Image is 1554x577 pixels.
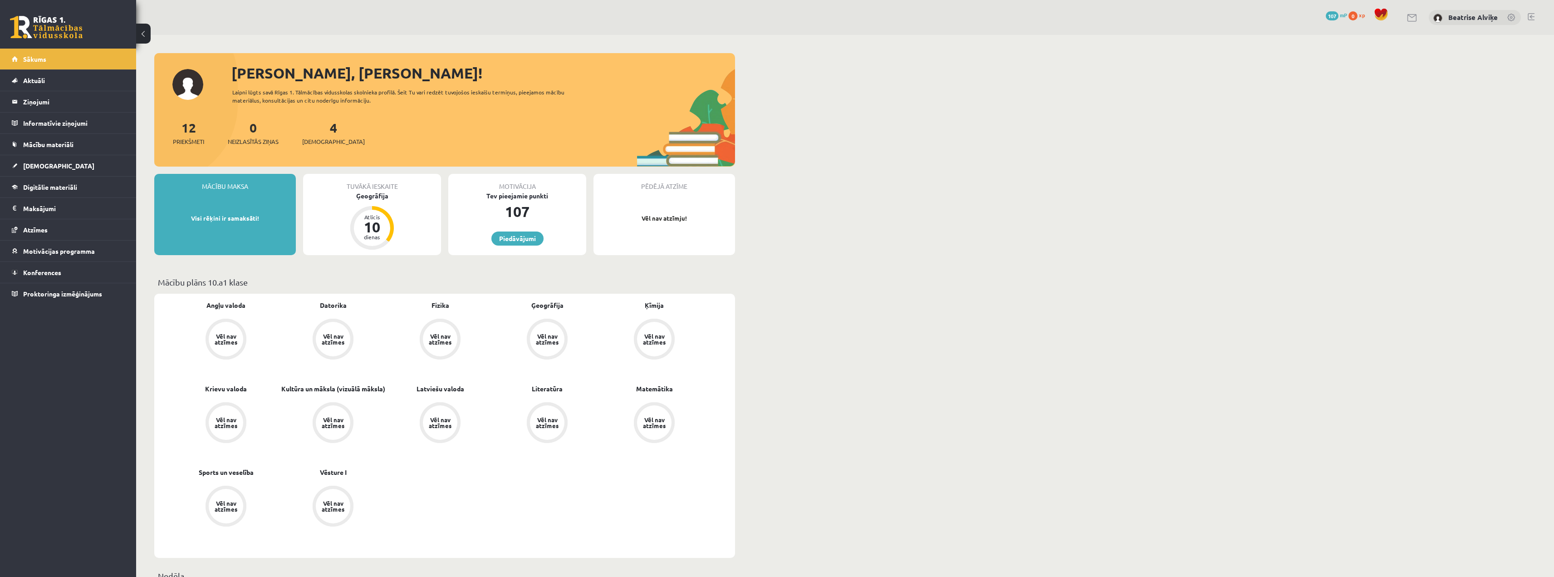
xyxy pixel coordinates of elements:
[23,247,95,255] span: Motivācijas programma
[636,384,673,394] a: Matemātika
[213,500,239,512] div: Vēl nav atzīmes
[213,417,239,429] div: Vēl nav atzīmes
[23,290,102,298] span: Proktoringa izmēģinājums
[173,119,204,146] a: 12Priekšmeti
[494,319,601,361] a: Vēl nav atzīmes
[302,119,365,146] a: 4[DEMOGRAPHIC_DATA]
[601,319,708,361] a: Vēl nav atzīmes
[431,301,449,310] a: Fizika
[427,417,453,429] div: Vēl nav atzīmes
[12,91,125,112] a: Ziņojumi
[279,402,387,445] a: Vēl nav atzīmes
[12,262,125,283] a: Konferences
[1359,11,1365,19] span: xp
[172,402,279,445] a: Vēl nav atzīmes
[12,134,125,155] a: Mācību materiāli
[320,417,346,429] div: Vēl nav atzīmes
[205,384,247,394] a: Krievu valoda
[206,301,245,310] a: Angļu valoda
[279,319,387,361] a: Vēl nav atzīmes
[154,174,296,191] div: Mācību maksa
[320,333,346,345] div: Vēl nav atzīmes
[1348,11,1358,20] span: 0
[642,333,667,345] div: Vēl nav atzīmes
[12,198,125,219] a: Maksājumi
[302,137,365,146] span: [DEMOGRAPHIC_DATA]
[320,468,347,477] a: Vēsture I
[12,177,125,197] a: Digitālie materiāli
[158,276,731,288] p: Mācību plāns 10.a1 klase
[358,234,386,240] div: dienas
[23,55,46,63] span: Sākums
[427,333,453,345] div: Vēl nav atzīmes
[601,402,708,445] a: Vēl nav atzīmes
[532,384,563,394] a: Literatūra
[491,232,544,246] a: Piedāvājumi
[23,162,94,170] span: [DEMOGRAPHIC_DATA]
[358,214,386,220] div: Atlicis
[213,333,239,345] div: Vēl nav atzīmes
[448,174,586,191] div: Motivācija
[1433,14,1442,23] img: Beatrise Alviķe
[320,301,347,310] a: Datorika
[173,137,204,146] span: Priekšmeti
[531,301,564,310] a: Ģeogrāfija
[320,500,346,512] div: Vēl nav atzīmes
[1340,11,1347,19] span: mP
[448,201,586,222] div: 107
[387,319,494,361] a: Vēl nav atzīmes
[1448,13,1498,22] a: Beatrise Alviķe
[1326,11,1347,19] a: 107 mP
[172,319,279,361] a: Vēl nav atzīmes
[387,402,494,445] a: Vēl nav atzīmes
[199,468,254,477] a: Sports un veselība
[23,226,48,234] span: Atzīmes
[494,402,601,445] a: Vēl nav atzīmes
[303,174,441,191] div: Tuvākā ieskaite
[10,16,83,39] a: Rīgas 1. Tālmācības vidusskola
[12,70,125,91] a: Aktuāli
[1326,11,1338,20] span: 107
[12,283,125,304] a: Proktoringa izmēģinājums
[645,301,664,310] a: Ķīmija
[172,486,279,528] a: Vēl nav atzīmes
[642,417,667,429] div: Vēl nav atzīmes
[232,88,581,104] div: Laipni lūgts savā Rīgas 1. Tālmācības vidusskolas skolnieka profilā. Šeit Tu vari redzēt tuvojošo...
[534,417,560,429] div: Vēl nav atzīmes
[12,241,125,261] a: Motivācijas programma
[23,140,74,148] span: Mācību materiāli
[228,137,279,146] span: Neizlasītās ziņas
[1348,11,1369,19] a: 0 xp
[358,220,386,234] div: 10
[303,191,441,251] a: Ģeogrāfija Atlicis 10 dienas
[593,174,735,191] div: Pēdējā atzīme
[159,214,291,223] p: Visi rēķini ir samaksāti!
[23,91,125,112] legend: Ziņojumi
[303,191,441,201] div: Ģeogrāfija
[417,384,464,394] a: Latviešu valoda
[448,191,586,201] div: Tev pieejamie punkti
[12,219,125,240] a: Atzīmes
[23,76,45,84] span: Aktuāli
[281,384,385,394] a: Kultūra un māksla (vizuālā māksla)
[23,113,125,133] legend: Informatīvie ziņojumi
[23,198,125,219] legend: Maksājumi
[598,214,730,223] p: Vēl nav atzīmju!
[12,113,125,133] a: Informatīvie ziņojumi
[534,333,560,345] div: Vēl nav atzīmes
[231,62,735,84] div: [PERSON_NAME], [PERSON_NAME]!
[12,49,125,69] a: Sākums
[279,486,387,528] a: Vēl nav atzīmes
[23,183,77,191] span: Digitālie materiāli
[12,155,125,176] a: [DEMOGRAPHIC_DATA]
[228,119,279,146] a: 0Neizlasītās ziņas
[23,268,61,276] span: Konferences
